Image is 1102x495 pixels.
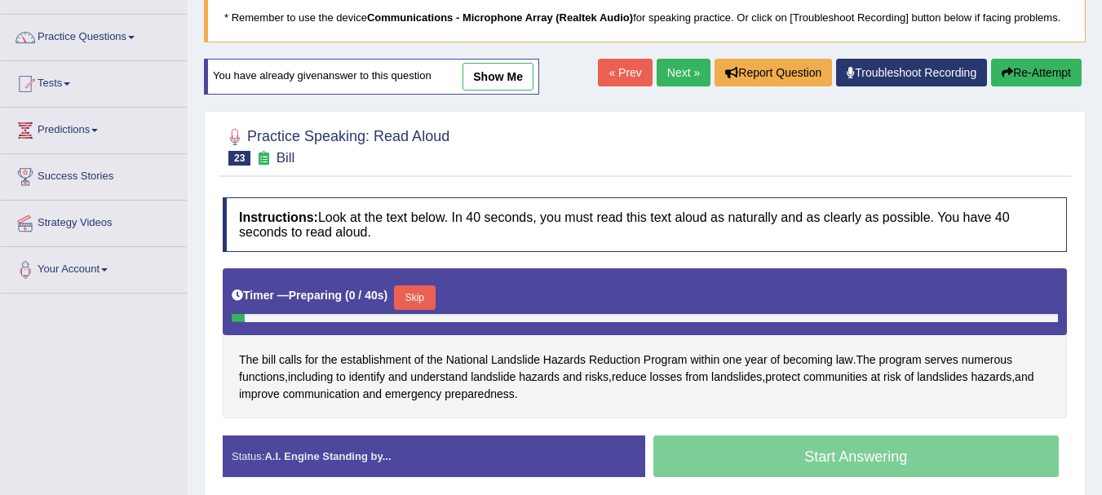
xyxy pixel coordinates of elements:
[471,369,516,386] span: Click to see word definition
[223,197,1067,252] h4: Look at the text below. In 40 seconds, you must read this text aloud as naturally and as clearly ...
[384,289,388,302] b: )
[321,351,337,369] span: Click to see word definition
[917,369,967,386] span: Click to see word definition
[262,351,276,369] span: Click to see word definition
[232,289,387,302] h5: Timer —
[543,351,586,369] span: Click to see word definition
[363,386,382,403] span: Click to see word definition
[836,59,987,86] a: Troubleshoot Recording
[991,59,1082,86] button: Re-Attempt
[228,151,250,166] span: 23
[289,289,342,302] b: Preparing
[1,201,187,241] a: Strategy Videos
[519,369,560,386] span: Click to see word definition
[1,15,187,55] a: Practice Questions
[870,369,880,386] span: Click to see word definition
[349,289,384,302] b: 0 / 40s
[962,351,1012,369] span: Click to see word definition
[367,11,633,24] b: Communications - Microphone Array (Realtek Audio)
[349,369,385,386] span: Click to see word definition
[385,386,441,403] span: Click to see word definition
[410,369,467,386] span: Click to see word definition
[690,351,719,369] span: Click to see word definition
[341,351,411,369] span: Click to see word definition
[414,351,424,369] span: Click to see word definition
[657,59,710,86] a: Next »
[644,351,688,369] span: Click to see word definition
[239,351,259,369] span: Click to see word definition
[971,369,1011,386] span: Click to see word definition
[239,210,318,224] b: Instructions:
[1,154,187,195] a: Success Stories
[239,386,280,403] span: Click to see word definition
[770,351,780,369] span: Click to see word definition
[345,289,349,302] b: (
[388,369,407,386] span: Click to see word definition
[204,59,539,95] div: You have already given answer to this question
[288,369,333,386] span: Click to see word definition
[711,369,762,386] span: Click to see word definition
[239,369,285,386] span: Click to see word definition
[745,351,767,369] span: Click to see word definition
[277,150,295,166] small: Bill
[1015,369,1033,386] span: Click to see word definition
[856,351,876,369] span: Click to see word definition
[446,351,488,369] span: Click to see word definition
[612,369,647,386] span: Click to see word definition
[223,435,645,477] div: Status:
[765,369,800,386] span: Click to see word definition
[685,369,708,386] span: Click to see word definition
[723,351,741,369] span: Click to see word definition
[836,351,853,369] span: Click to see word definition
[589,351,640,369] span: Click to see word definition
[803,369,868,386] span: Click to see word definition
[1,108,187,148] a: Predictions
[883,369,901,386] span: Click to see word definition
[264,450,391,462] strong: A.I. Engine Standing by...
[879,351,922,369] span: Click to see word definition
[598,59,652,86] a: « Prev
[223,268,1067,418] div: . , , , , .
[254,151,272,166] small: Exam occurring question
[650,369,683,386] span: Click to see word definition
[1,247,187,288] a: Your Account
[462,63,533,91] a: show me
[925,351,958,369] span: Click to see word definition
[905,369,914,386] span: Click to see word definition
[445,386,515,403] span: Click to see word definition
[427,351,442,369] span: Click to see word definition
[491,351,540,369] span: Click to see word definition
[715,59,832,86] button: Report Question
[585,369,609,386] span: Click to see word definition
[279,351,302,369] span: Click to see word definition
[783,351,833,369] span: Click to see word definition
[336,369,346,386] span: Click to see word definition
[283,386,360,403] span: Click to see word definition
[305,351,318,369] span: Click to see word definition
[394,285,435,310] button: Skip
[223,125,449,166] h2: Practice Speaking: Read Aloud
[563,369,582,386] span: Click to see word definition
[1,61,187,102] a: Tests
